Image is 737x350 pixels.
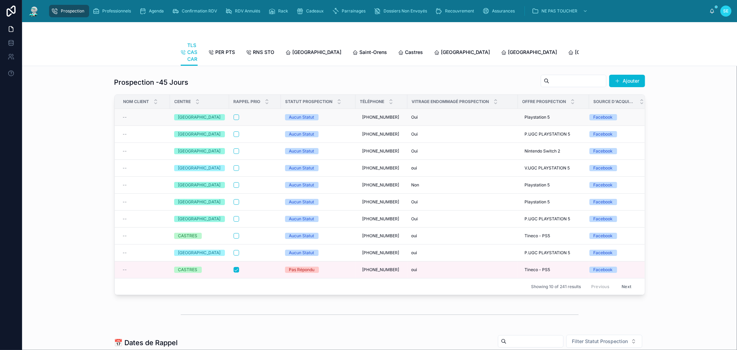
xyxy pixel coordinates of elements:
a: [PHONE_NUMBER] [360,163,403,174]
a: -- [123,233,166,239]
a: [GEOGRAPHIC_DATA] [174,165,225,171]
a: RDV Annulés [223,5,265,17]
a: [GEOGRAPHIC_DATA] [434,46,490,60]
span: Filter Statut Prospection [572,338,628,345]
a: [PHONE_NUMBER] [360,264,403,275]
span: Tineco - PS5 [525,267,550,273]
a: Dossiers Non Envoyés [372,5,432,17]
span: V.UGC PLAYSTATION 5 [525,165,570,171]
div: Facebook [594,216,613,222]
span: -- [123,216,127,222]
a: Assurances [480,5,520,17]
span: Parrainages [342,8,366,14]
span: [PHONE_NUMBER] [362,148,399,154]
span: [PHONE_NUMBER] [362,165,399,171]
span: oui [412,233,417,239]
a: Castres [398,46,423,60]
a: Facebook [589,250,640,256]
span: Recouvrement [445,8,474,14]
a: [PHONE_NUMBER] [360,129,403,140]
a: Aucun Statut [285,216,351,222]
span: Agenda [149,8,164,14]
div: [GEOGRAPHIC_DATA] [178,216,221,222]
span: [PHONE_NUMBER] [362,199,399,205]
span: oui [412,267,417,273]
span: [PHONE_NUMBER] [362,182,399,188]
span: Castres [405,49,423,56]
a: RNS STO [246,46,275,60]
div: Facebook [594,165,613,171]
a: Agenda [137,5,169,17]
span: Assurances [492,8,515,14]
span: Rappel Prio [234,99,261,104]
div: [GEOGRAPHIC_DATA] [178,199,221,205]
div: Facebook [594,114,613,120]
a: V.UGC PLAYSTATION 5 [522,163,585,174]
a: [GEOGRAPHIC_DATA] [174,250,225,256]
span: oui [412,165,417,171]
div: [GEOGRAPHIC_DATA] [178,148,221,154]
a: Aucun Statut [285,233,351,239]
span: Rack [278,8,288,14]
span: RDV Annulés [235,8,260,14]
span: [PHONE_NUMBER] [362,250,399,256]
a: oui [412,233,514,239]
h1: 📅 Dates de Rappel [114,338,178,348]
a: PER PTS [209,46,235,60]
span: [GEOGRAPHIC_DATA] [508,49,557,56]
span: Oui [412,131,418,137]
a: TLS CAS CAR [181,39,198,66]
a: CASTRES [174,267,225,273]
a: [GEOGRAPHIC_DATA] [174,182,225,188]
a: [PHONE_NUMBER] [360,146,403,157]
a: [PHONE_NUMBER] [360,196,403,208]
span: Saint-Orens [360,49,387,56]
a: [GEOGRAPHIC_DATA] [174,216,225,222]
a: Professionnels [91,5,136,17]
span: P.UGC PLAYSTATION 5 [525,216,570,222]
a: Parrainages [330,5,370,17]
a: Saint-Orens [353,46,387,60]
a: [PHONE_NUMBER] [360,112,403,123]
a: Confirmation RDV [170,5,222,17]
div: Facebook [594,182,613,188]
span: Oui [412,148,418,154]
a: [GEOGRAPHIC_DATA] [501,46,557,60]
div: Aucun Statut [289,165,314,171]
span: Playstation 5 [525,114,550,120]
h1: Prospection -45 Jours [114,77,189,87]
a: Playstation 5 [522,112,585,123]
span: -- [123,165,127,171]
div: Aucun Statut [289,250,314,256]
a: [GEOGRAPHIC_DATA] [174,199,225,205]
a: Tineco - PS5 [522,230,585,241]
a: Aucun Statut [285,148,351,154]
div: scrollable content [46,3,709,19]
button: Select Button [566,335,642,348]
span: -- [123,233,127,239]
div: Facebook [594,250,613,256]
span: TLS CAS CAR [188,42,198,63]
a: -- [123,267,166,273]
span: RNS STO [253,49,275,56]
div: [GEOGRAPHIC_DATA] [178,250,221,256]
div: Aucun Statut [289,182,314,188]
a: [PHONE_NUMBER] [360,179,403,191]
span: PER PTS [216,49,235,56]
span: Téléphone [360,99,385,104]
a: [GEOGRAPHIC_DATA] [286,46,342,60]
a: Playstation 5 [522,179,585,191]
span: -- [123,250,127,256]
a: [PHONE_NUMBER] [360,213,403,224]
a: Facebook [589,216,640,222]
a: Aucun Statut [285,131,351,137]
a: Non [412,182,514,188]
div: Aucun Statut [289,233,314,239]
a: oui [412,250,514,256]
a: Playstation 5 [522,196,585,208]
a: -- [123,148,166,154]
a: Facebook [589,199,640,205]
div: [GEOGRAPHIC_DATA] [178,131,221,137]
span: Oui [412,199,418,205]
span: Oui [412,114,418,120]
